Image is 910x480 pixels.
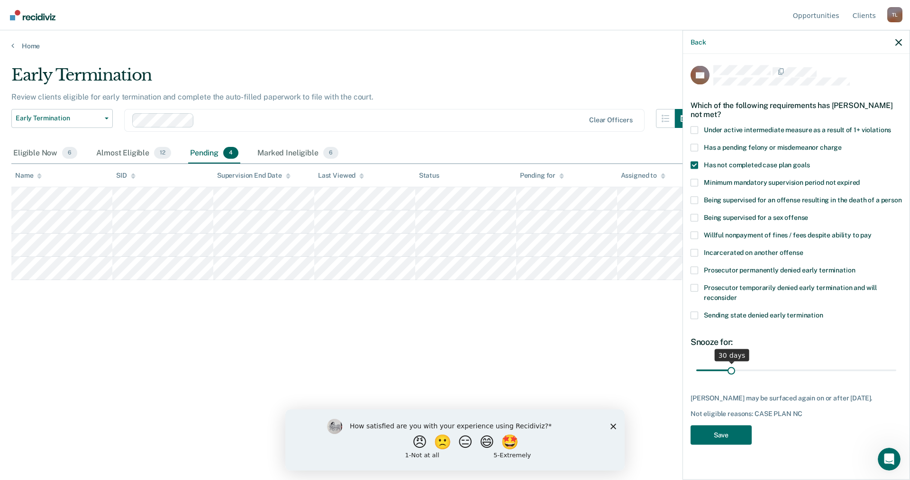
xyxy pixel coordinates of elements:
div: Status [419,172,439,180]
span: Has a pending felony or misdemeanor charge [704,143,842,151]
div: Clear officers [589,116,633,124]
div: Marked Ineligible [255,143,340,164]
iframe: Survey by Kim from Recidiviz [285,409,625,471]
span: Has not completed case plan goals [704,161,810,168]
div: 30 days [715,349,749,361]
button: Profile dropdown button [887,7,902,22]
img: Recidiviz [10,10,55,20]
span: 6 [323,147,338,159]
span: Early Termination [16,114,101,122]
button: Back [691,38,706,46]
span: 4 [223,147,238,159]
div: Last Viewed [318,172,364,180]
div: Which of the following requirements has [PERSON_NAME] not met? [691,93,902,126]
div: Name [15,172,42,180]
span: Being supervised for a sex offense [704,213,808,221]
span: 6 [62,147,77,159]
span: 12 [154,147,171,159]
span: Minimum mandatory supervision period not expired [704,178,860,186]
span: Willful nonpayment of fines / fees despite ability to pay [704,231,872,238]
div: SID [116,172,136,180]
div: Pending [188,143,240,164]
span: Incarcerated on another offense [704,248,803,256]
div: Early Termination [11,65,694,92]
button: Save [691,425,752,444]
div: Supervision End Date [217,172,291,180]
div: Assigned to [621,172,665,180]
div: Eligible Now [11,143,79,164]
div: [PERSON_NAME] may be surfaced again on or after [DATE]. [691,394,902,402]
span: Sending state denied early termination [704,311,823,318]
iframe: Intercom live chat [878,448,901,471]
div: Almost Eligible [94,143,173,164]
div: Not eligible reasons: CASE PLAN NC [691,410,902,418]
div: Pending for [520,172,564,180]
p: Review clients eligible for early termination and complete the auto-filled paperwork to file with... [11,92,373,101]
span: Being supervised for an offense resulting in the death of a person [704,196,902,203]
span: Under active intermediate measure as a result of 1+ violations [704,126,891,133]
span: Prosecutor permanently denied early termination [704,266,855,273]
span: Prosecutor temporarily denied early termination and will reconsider [704,283,877,301]
a: Home [11,42,899,50]
div: Snooze for: [691,336,902,347]
div: T L [887,7,902,22]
